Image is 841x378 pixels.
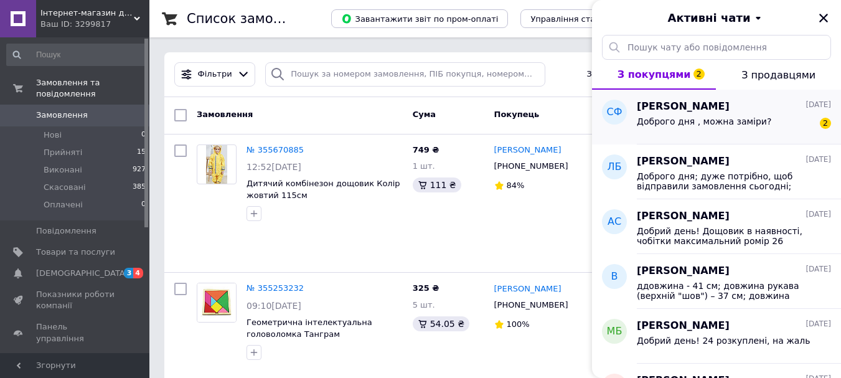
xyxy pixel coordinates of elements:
span: 0 [141,199,146,210]
span: З покупцями [618,69,691,80]
span: Панель управління [36,321,115,344]
span: [PERSON_NAME] [637,100,730,114]
span: Нові [44,130,62,141]
button: СФ[PERSON_NAME][DATE]Доброго дня , можна заміри?2 [592,90,841,144]
span: 2 [820,118,831,129]
span: Завантажити звіт по пром-оплаті [341,13,498,24]
div: 54.05 ₴ [413,316,469,331]
span: 1 шт. [413,161,435,171]
button: Завантажити звіт по пром-оплаті [331,9,508,28]
a: Дитячий комбінезон дощовик Колір жовтий 115см [247,179,400,200]
span: В [611,270,618,284]
button: З покупцями2 [592,60,716,90]
a: Геометрична інтелектуальна головоломка Танграм Різнокольорова [247,318,372,350]
a: Фото товару [197,283,237,323]
span: Замовлення [36,110,88,121]
a: [PERSON_NAME] [494,144,561,156]
span: 0 [141,130,146,141]
span: З продавцями [741,69,815,81]
span: Товари та послуги [36,247,115,258]
button: ЛБ[PERSON_NAME][DATE]Доброго дня; дуже потрібно, щоб відправили замовлення сьогодні; [592,144,841,199]
span: [PHONE_NUMBER] [494,161,568,171]
button: МБ[PERSON_NAME][DATE]Добрий день! 24 розкуплені, на жаль [592,309,841,364]
span: 4 [133,268,143,278]
button: Активні чати [627,10,806,26]
span: МБ [607,324,623,339]
span: Доброго дня; дуже потрібно, щоб відправили замовлення сьогодні; [637,171,814,191]
span: [DATE] [806,154,831,165]
span: 84% [507,181,525,190]
span: 3 [124,268,134,278]
button: З продавцями [716,60,841,90]
span: Показники роботи компанії [36,289,115,311]
span: [PERSON_NAME] [637,319,730,333]
a: № 355670885 [247,145,304,154]
span: Замовлення [197,110,253,119]
img: Фото товару [197,283,236,322]
span: Фільтри [198,69,232,80]
span: ЛБ [607,160,621,174]
span: 5 шт. [413,300,435,309]
span: 325 ₴ [413,283,439,293]
button: В[PERSON_NAME][DATE]ддовжина - 41 см; довжина рукава (верхній "шов") – 37 см; довжина рукава (ниж... [592,254,841,309]
span: Повідомлення [36,225,96,237]
span: Скасовані [44,182,86,193]
h1: Список замовлень [187,11,313,26]
a: Фото товару [197,144,237,184]
span: Збережені фільтри: [586,69,671,80]
input: Пошук чату або повідомлення [602,35,831,60]
span: АС [608,215,621,229]
span: [DATE] [806,264,831,275]
span: 749 ₴ [413,145,439,154]
span: [PHONE_NUMBER] [494,300,568,309]
span: Інтернет-магазин дитячих товарів [40,7,134,19]
span: 385 [133,182,146,193]
span: 2 [693,69,705,80]
span: Виконані [44,164,82,176]
span: Прийняті [44,147,82,158]
span: [DATE] [806,209,831,220]
a: [PERSON_NAME] [494,283,561,295]
span: 12:52[DATE] [247,162,301,172]
span: Добрий день! Дощовик в наявності, чобітки максимальний ромір 26 [637,226,814,246]
span: 100% [507,319,530,329]
input: Пошук за номером замовлення, ПІБ покупця, номером телефону, Email, номером накладної [265,62,545,87]
span: [PERSON_NAME] [637,264,730,278]
span: Управління статусами [530,14,626,24]
span: Добрий день! 24 розкуплені, на жаль [637,336,810,346]
span: [DATE] [806,100,831,110]
span: [DEMOGRAPHIC_DATA] [36,268,128,279]
span: Активні чати [667,10,750,26]
span: [PERSON_NAME] [637,154,730,169]
span: СФ [607,105,623,120]
span: 09:10[DATE] [247,301,301,311]
span: Покупець [494,110,540,119]
img: Фото товару [206,145,227,184]
button: АС[PERSON_NAME][DATE]Добрий день! Дощовик в наявності, чобітки максимальний ромір 26 [592,199,841,254]
span: ддовжина - 41 см; довжина рукава (верхній "шов") – 37 см; довжина рукава (нижній шов) – 30 см; пі... [637,281,814,301]
div: Ваш ID: 3299817 [40,19,149,30]
span: [DATE] [806,319,831,329]
input: Пошук [6,44,147,66]
button: Закрити [816,11,831,26]
span: Оплачені [44,199,83,210]
span: 15 [137,147,146,158]
button: Управління статусами [520,9,636,28]
span: 927 [133,164,146,176]
span: Замовлення та повідомлення [36,77,149,100]
span: Cума [413,110,436,119]
span: [PERSON_NAME] [637,209,730,224]
a: № 355253232 [247,283,304,293]
span: Доброго дня , можна заміри? [637,116,771,126]
div: 111 ₴ [413,177,461,192]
